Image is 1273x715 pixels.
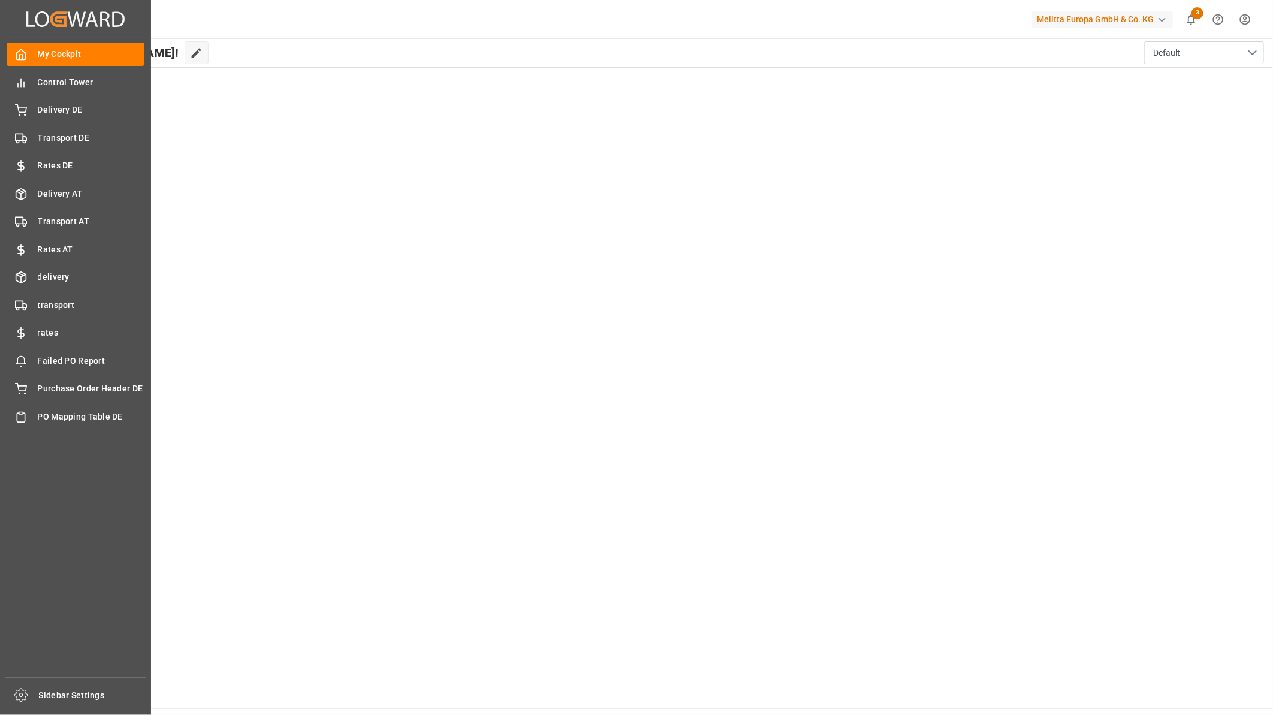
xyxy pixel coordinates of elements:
[38,104,145,116] span: Delivery DE
[38,382,145,395] span: Purchase Order Header DE
[7,237,144,261] a: Rates AT
[50,41,179,64] span: Hello [PERSON_NAME]!
[38,48,145,61] span: My Cockpit
[38,271,145,283] span: delivery
[38,132,145,144] span: Transport DE
[7,210,144,233] a: Transport AT
[7,43,144,66] a: My Cockpit
[38,355,145,367] span: Failed PO Report
[38,188,145,200] span: Delivery AT
[7,321,144,345] a: rates
[38,327,145,339] span: rates
[1032,11,1173,28] div: Melitta Europa GmbH & Co. KG
[7,377,144,400] a: Purchase Order Header DE
[7,293,144,316] a: transport
[38,243,145,256] span: Rates AT
[7,349,144,372] a: Failed PO Report
[1032,8,1178,31] button: Melitta Europa GmbH & Co. KG
[7,126,144,149] a: Transport DE
[38,215,145,228] span: Transport AT
[1191,7,1203,19] span: 3
[1178,6,1205,33] button: show 3 new notifications
[7,266,144,289] a: delivery
[1205,6,1232,33] button: Help Center
[38,411,145,423] span: PO Mapping Table DE
[1153,47,1180,59] span: Default
[38,159,145,172] span: Rates DE
[7,182,144,205] a: Delivery AT
[7,70,144,93] a: Control Tower
[38,299,145,312] span: transport
[7,405,144,428] a: PO Mapping Table DE
[38,76,145,89] span: Control Tower
[39,689,146,702] span: Sidebar Settings
[7,98,144,122] a: Delivery DE
[7,154,144,177] a: Rates DE
[1144,41,1264,64] button: open menu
